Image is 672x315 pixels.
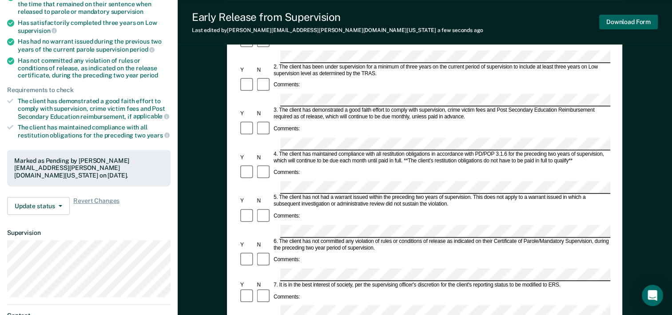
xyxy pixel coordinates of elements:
[272,238,610,251] div: 6. The client has not committed any violation of rules or conditions of release as indicated on t...
[192,27,483,33] div: Last edited by [PERSON_NAME][EMAIL_ADDRESS][PERSON_NAME][DOMAIN_NAME][US_STATE]
[272,107,610,121] div: 3. The client has demonstrated a good faith effort to comply with supervision, crime victim fees ...
[272,282,610,288] div: 7. It is in the best interest of society, per the supervising officer's discretion for the client...
[18,19,171,34] div: Has satisfactorily completed three years on Low
[239,110,255,117] div: Y
[18,57,171,79] div: Has not committed any violation of rules or conditions of release, as indicated on the release ce...
[256,110,272,117] div: N
[111,8,143,15] span: supervision
[272,213,301,220] div: Comments:
[256,242,272,248] div: N
[272,125,301,132] div: Comments:
[256,198,272,205] div: N
[140,72,158,79] span: period
[73,197,119,215] span: Revert Changes
[272,294,301,300] div: Comments:
[256,282,272,288] div: N
[130,46,155,53] span: period
[272,64,610,77] div: 2. The client has been under supervision for a minimum of three years on the current period of su...
[18,38,171,53] div: Has had no warrant issued during the previous two years of the current parole supervision
[14,157,163,179] div: Marked as Pending by [PERSON_NAME][EMAIL_ADDRESS][PERSON_NAME][DOMAIN_NAME][US_STATE] on [DATE].
[239,67,255,73] div: Y
[239,154,255,161] div: Y
[147,132,170,139] span: years
[437,27,483,33] span: a few seconds ago
[599,15,658,29] button: Download Form
[18,27,57,34] span: supervision
[239,282,255,288] div: Y
[272,82,301,89] div: Comments:
[256,67,272,73] div: N
[192,11,483,24] div: Early Release from Supervision
[7,229,171,237] dt: Supervision
[272,151,610,164] div: 4. The client has maintained compliance with all restitution obligations in accordance with PD/PO...
[7,197,70,215] button: Update status
[133,113,169,120] span: applicable
[7,86,171,94] div: Requirements to check
[18,97,171,120] div: The client has demonstrated a good faith effort to comply with supervision, crime victim fees and...
[272,194,610,208] div: 5. The client has not had a warrant issued within the preceding two years of supervision. This do...
[272,257,301,263] div: Comments:
[18,124,171,139] div: The client has maintained compliance with all restitution obligations for the preceding two
[642,285,663,306] div: Open Intercom Messenger
[256,154,272,161] div: N
[272,170,301,176] div: Comments:
[239,242,255,248] div: Y
[239,198,255,205] div: Y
